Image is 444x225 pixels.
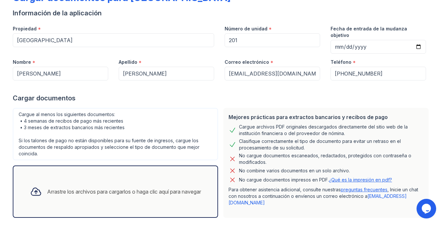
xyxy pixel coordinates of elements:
[119,59,137,65] label: Apellido
[229,113,423,121] div: Mejores prácticas para extractos bancarios y recibos de pago
[229,193,407,205] a: [EMAIL_ADDRESS][DOMAIN_NAME]
[239,167,350,175] div: No combine varios documentos en un solo archivo.
[13,9,431,18] div: Información de la aplicación
[13,26,37,32] label: Propiedad
[225,59,269,65] label: Correo electrónico
[13,108,218,160] div: Cargue al menos los siguientes documentos: • 4 semanas de recibos de pago más recientes • 3 meses...
[13,59,31,65] label: Nombre
[47,188,201,196] div: Arrastre los archivos para cargarlos o haga clic aquí para navegar
[239,177,392,182] font: No cargue documentos impresos en PDF.
[417,199,437,218] iframe: chat widget
[239,124,423,137] div: Cargue archivos PDF originales descargados directamente del sitio web de la institución financier...
[329,177,392,182] a: ¿Qué es la impresión en pdf?
[331,59,351,65] label: Teléfono
[331,26,426,39] label: Fecha de entrada de la mudanza objetivo
[13,94,431,103] div: Cargar documentos
[225,26,267,32] label: Número de unidad
[341,187,387,192] a: preguntas frecuentes
[239,138,423,151] div: Clasifique correctamente el tipo de documento para evitar un retraso en el procesamiento de su so...
[229,187,418,205] font: Para obtener asistencia adicional, consulte nuestras , Inicie un chat con nosotros a continuación...
[239,152,423,165] div: No cargue documentos escaneados, redactados, protegidos con contraseña o modificados.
